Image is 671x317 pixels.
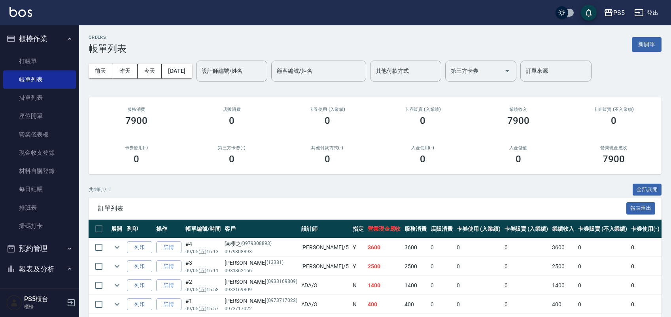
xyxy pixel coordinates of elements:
[111,279,123,291] button: expand row
[455,220,503,238] th: 卡券使用 (入業績)
[603,154,625,165] h3: 7900
[183,276,223,295] td: #2
[299,295,351,314] td: ADA /3
[420,115,425,126] h3: 0
[6,295,22,311] img: Person
[3,144,76,162] a: 現金收支登錄
[3,199,76,217] a: 排班表
[183,238,223,257] td: #4
[183,295,223,314] td: #1
[194,107,270,112] h2: 店販消費
[299,238,351,257] td: [PERSON_NAME] /5
[225,286,297,293] p: 0933169809
[241,240,272,248] p: (0979308893)
[385,107,461,112] h2: 卡券販賣 (入業績)
[267,259,284,267] p: (13381)
[550,220,576,238] th: 業績收入
[24,303,64,310] p: 櫃檯
[576,145,652,150] h2: 營業現金應收
[629,220,662,238] th: 卡券使用(-)
[111,298,123,310] button: expand row
[550,295,576,314] td: 400
[403,220,429,238] th: 服務消費
[503,257,550,276] td: 0
[403,257,429,276] td: 2500
[480,107,557,112] h2: 業績收入
[98,205,626,213] span: 訂單列表
[3,52,76,70] a: 打帳單
[576,220,629,238] th: 卡券販賣 (不入業績)
[299,276,351,295] td: ADA /3
[3,282,76,300] a: 報表目錄
[3,89,76,107] a: 掛單列表
[89,186,110,193] p: 共 4 筆, 1 / 1
[229,115,234,126] h3: 0
[629,295,662,314] td: 0
[225,297,297,305] div: [PERSON_NAME]
[267,297,297,305] p: (0973717022)
[289,145,366,150] h2: 其他付款方式(-)
[111,241,123,253] button: expand row
[403,295,429,314] td: 400
[183,257,223,276] td: #3
[581,5,597,21] button: save
[503,238,550,257] td: 0
[429,257,455,276] td: 0
[127,260,152,273] button: 列印
[225,248,297,255] p: 0979308893
[194,145,270,150] h2: 第三方卡券(-)
[576,295,629,314] td: 0
[223,220,299,238] th: 客戶
[156,260,181,273] a: 詳情
[403,276,429,295] td: 1400
[576,238,629,257] td: 0
[366,238,403,257] td: 3600
[455,257,503,276] td: 0
[89,35,127,40] h2: ORDERS
[89,64,113,78] button: 前天
[455,295,503,314] td: 0
[366,220,403,238] th: 營業現金應收
[134,154,139,165] h3: 0
[156,298,181,311] a: 詳情
[611,115,616,126] h3: 0
[3,28,76,49] button: 櫃檯作業
[225,305,297,312] p: 0973717022
[225,240,297,248] div: 陳櫻之
[325,154,330,165] h3: 0
[113,64,138,78] button: 昨天
[183,220,223,238] th: 帳單編號/時間
[229,154,234,165] h3: 0
[154,220,183,238] th: 操作
[429,220,455,238] th: 店販消費
[633,184,662,196] button: 全部展開
[225,267,297,274] p: 0931862166
[351,220,366,238] th: 指定
[601,5,628,21] button: PS5
[267,278,297,286] p: (0933169809)
[507,115,529,126] h3: 7900
[629,276,662,295] td: 0
[98,107,175,112] h3: 服務消費
[455,238,503,257] td: 0
[127,279,152,292] button: 列印
[516,154,521,165] h3: 0
[503,295,550,314] td: 0
[299,257,351,276] td: [PERSON_NAME] /5
[550,276,576,295] td: 1400
[429,238,455,257] td: 0
[156,279,181,292] a: 詳情
[550,238,576,257] td: 3600
[3,259,76,279] button: 報表及分析
[366,276,403,295] td: 1400
[299,220,351,238] th: 設計師
[480,145,557,150] h2: 入金儲值
[162,64,192,78] button: [DATE]
[185,248,221,255] p: 09/05 (五) 16:13
[98,145,175,150] h2: 卡券使用(-)
[9,7,32,17] img: Logo
[613,8,625,18] div: PS5
[351,257,366,276] td: Y
[632,37,662,52] button: 新開單
[3,107,76,125] a: 座位開單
